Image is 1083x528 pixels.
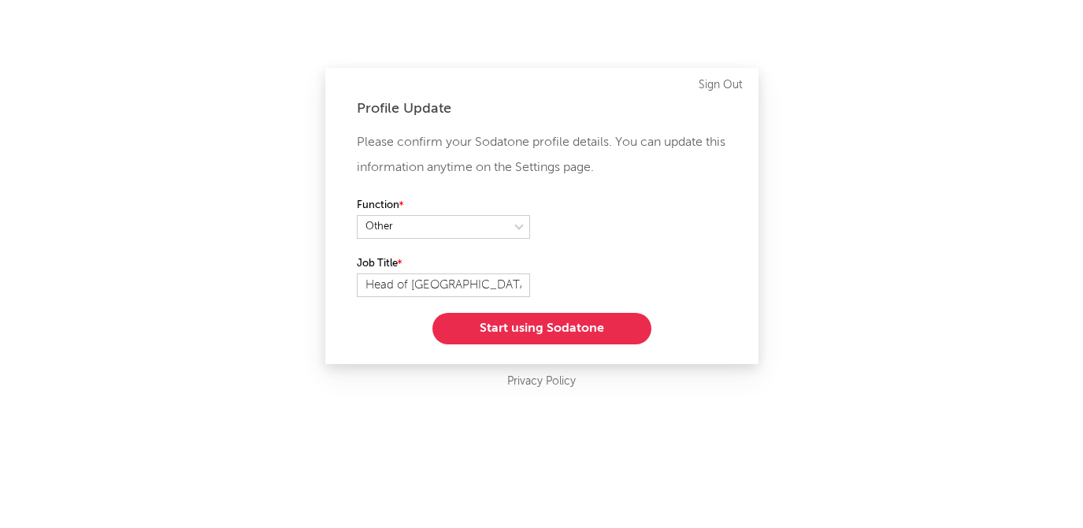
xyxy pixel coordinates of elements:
[357,196,530,215] label: Function
[357,130,727,180] p: Please confirm your Sodatone profile details. You can update this information anytime on the Sett...
[507,372,576,392] a: Privacy Policy
[432,313,651,344] button: Start using Sodatone
[699,76,743,95] a: Sign Out
[357,99,727,118] div: Profile Update
[357,255,530,273] label: Job Title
